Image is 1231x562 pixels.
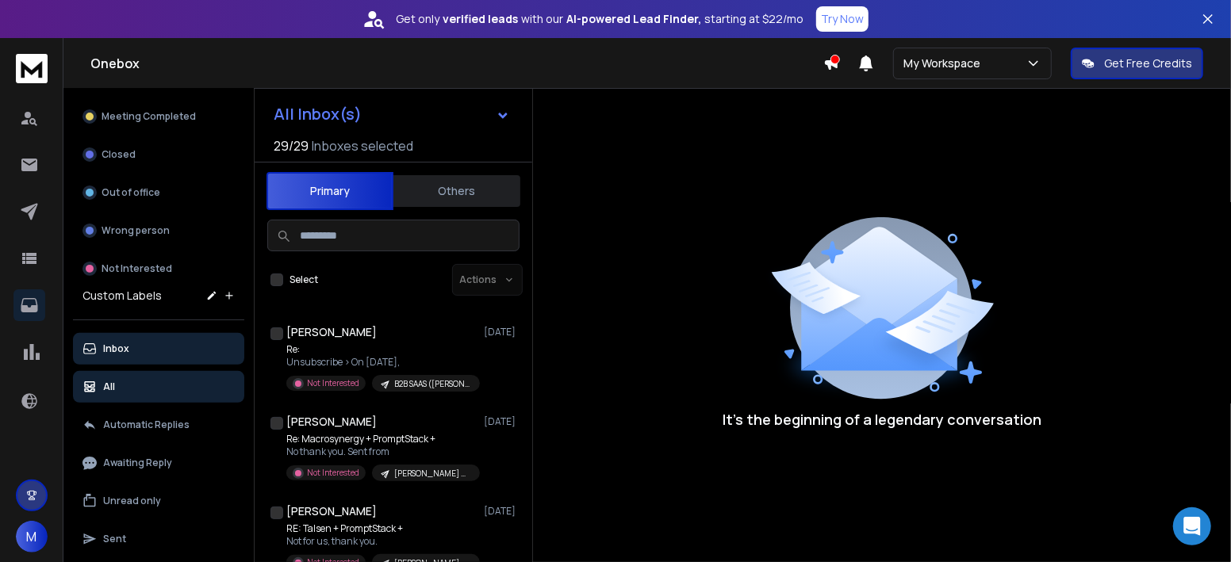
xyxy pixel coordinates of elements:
h3: Custom Labels [82,288,162,304]
button: Automatic Replies [73,409,244,441]
p: Not for us, thank you. [286,535,477,548]
p: [DATE] [484,505,520,518]
p: [DATE] [484,326,520,338]
button: M [16,521,48,552]
p: RE: Talsen + PromptStack + [286,522,477,535]
h1: [PERSON_NAME] [286,503,377,519]
img: logo [16,54,48,83]
p: Not Interested [102,262,172,275]
button: Out of office [73,177,244,208]
button: All Inbox(s) [261,98,523,130]
span: 29 / 29 [274,136,309,155]
button: Inbox [73,333,244,365]
p: Re: [286,343,477,356]
p: Meeting Completed [102,110,196,123]
button: Meeting Completed [73,101,244,132]
p: Get Free Credits [1104,55,1192,71]
button: Primary [267,172,393,210]
button: Closed [73,139,244,170]
h1: [PERSON_NAME] [286,414,377,430]
button: Awaiting Reply [73,447,244,479]
p: No thank you. Sent from [286,445,477,458]
strong: verified leads [443,11,518,27]
p: Try Now [821,11,864,27]
button: Get Free Credits [1071,48,1203,79]
div: Open Intercom Messenger [1173,507,1211,545]
p: My Workspace [903,55,987,71]
p: Unread only [103,495,161,507]
p: Awaiting Reply [103,457,172,469]
button: Unread only [73,485,244,517]
p: [DATE] [484,415,520,428]
h3: Inboxes selected [312,136,413,155]
p: All [103,380,115,393]
button: Wrong person [73,215,244,247]
button: Try Now [816,6,869,32]
p: Closed [102,148,136,161]
p: Wrong person [102,224,170,237]
h1: [PERSON_NAME] [286,324,377,340]
strong: AI-powered Lead Finder, [566,11,701,27]
p: Sent [103,533,126,545]
label: Select [290,273,318,286]
button: All [73,371,244,403]
p: Out of office [102,186,160,199]
p: Get only with our starting at $22/mo [396,11,803,27]
p: Inbox [103,342,129,355]
p: Not Interested [307,467,359,479]
h1: Onebox [90,54,823,73]
p: Unsubscribe > On [DATE], [286,356,477,369]
button: Not Interested [73,253,244,285]
button: Sent [73,523,244,555]
button: Others [393,174,520,208]
p: Automatic Replies [103,419,190,431]
p: Re: Macrosynergy + PromptStack + [286,433,477,445]
p: Not Interested [307,377,359,389]
p: [PERSON_NAME] UK Fintech [394,468,470,480]
p: It’s the beginning of a legendary conversation [723,408,1041,430]
h1: All Inbox(s) [274,106,362,122]
p: B2B SAAS ([PERSON_NAME]) [394,378,470,390]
